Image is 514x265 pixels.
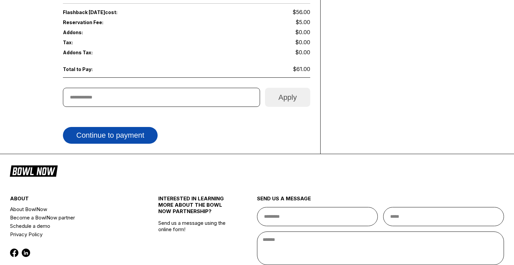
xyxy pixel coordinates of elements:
div: send us a message [257,195,504,207]
span: Addons: [63,29,112,35]
span: Reservation Fee: [63,19,187,25]
div: about [10,195,134,205]
span: $0.00 [295,39,310,46]
a: Schedule a demo [10,222,134,230]
div: INTERESTED IN LEARNING MORE ABOUT THE BOWL NOW PARTNERSHIP? [158,195,232,220]
a: Become a BowlNow partner [10,213,134,222]
a: Privacy Policy [10,230,134,239]
span: Flashback [DATE] cost: [63,9,187,15]
span: $56.00 [292,9,310,15]
span: $5.00 [295,19,310,25]
span: Addons Tax: [63,50,112,55]
button: Continue to payment [63,127,158,144]
span: $0.00 [295,49,310,56]
span: Total to Pay: [63,66,112,72]
span: $61.00 [293,66,310,72]
span: $0.00 [295,29,310,36]
a: About BowlNow [10,205,134,213]
span: Tax: [63,40,112,45]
